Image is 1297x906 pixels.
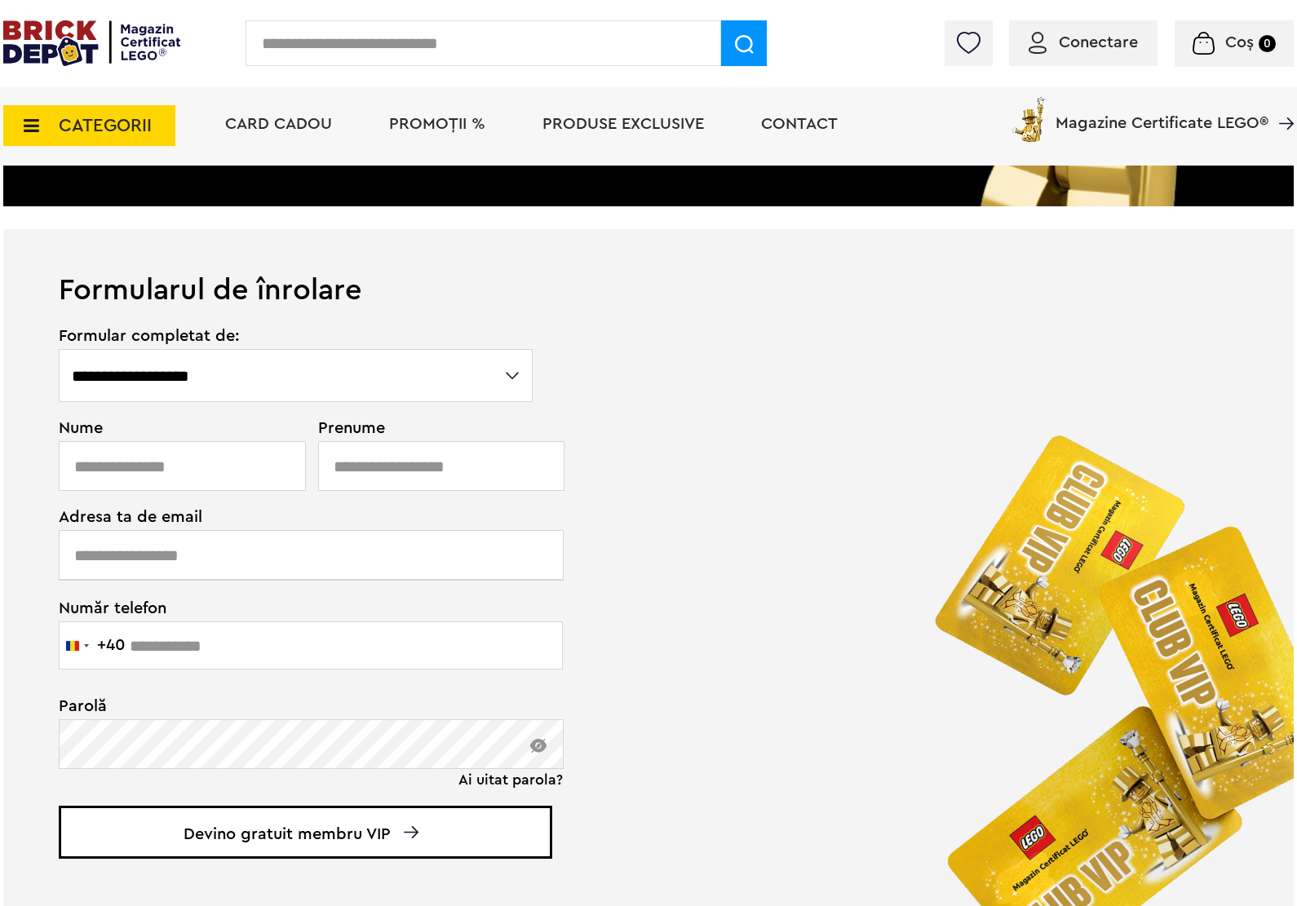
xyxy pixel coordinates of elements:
[1268,94,1294,110] a: Magazine Certificate LEGO®
[761,116,838,132] a: Contact
[97,637,125,653] div: +40
[1059,34,1138,51] span: Conectare
[404,826,418,838] img: Arrow%20-%20Down.svg
[59,509,534,525] span: Adresa ta de email
[1029,34,1138,51] a: Conectare
[389,116,485,132] a: PROMOȚII %
[1225,34,1254,51] span: Coș
[59,698,534,714] span: Parolă
[1259,35,1276,52] small: 0
[60,622,125,669] button: Selected country
[318,420,535,436] span: Prenume
[59,117,152,135] span: CATEGORII
[542,116,704,132] a: Produse exclusive
[458,771,563,788] a: Ai uitat parola?
[59,806,552,859] span: Devino gratuit membru VIP
[59,598,534,617] span: Număr telefon
[1056,94,1268,131] span: Magazine Certificate LEGO®
[59,420,297,436] span: Nume
[225,116,332,132] a: Card Cadou
[3,229,1294,305] h1: Formularul de înrolare
[59,328,534,344] span: Formular completat de:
